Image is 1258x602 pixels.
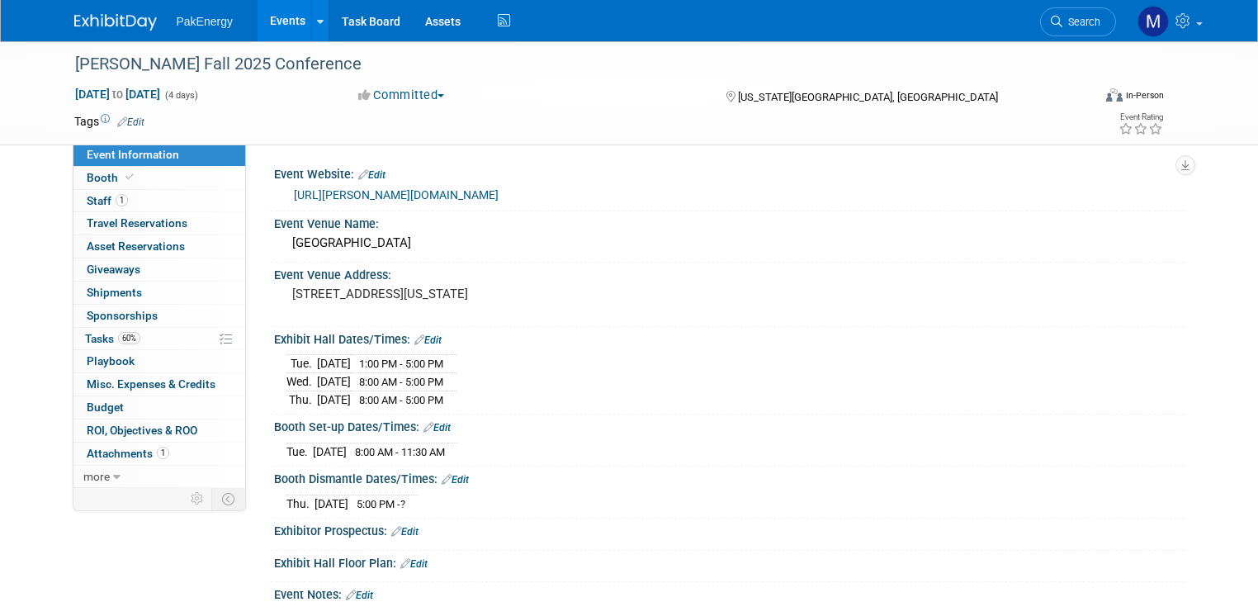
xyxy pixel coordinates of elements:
[359,394,443,406] span: 8:00 AM - 5:00 PM
[346,590,373,601] a: Edit
[69,50,1071,79] div: [PERSON_NAME] Fall 2025 Conference
[73,396,245,419] a: Budget
[286,373,317,391] td: Wed.
[317,391,351,408] td: [DATE]
[286,230,1172,256] div: [GEOGRAPHIC_DATA]
[1125,89,1164,102] div: In-Person
[400,498,405,510] span: ?
[87,263,140,276] span: Giveaways
[286,355,317,373] td: Tue.
[73,466,245,488] a: more
[73,235,245,258] a: Asset Reservations
[73,373,245,396] a: Misc. Expenses & Credits
[274,211,1185,232] div: Event Venue Name:
[274,467,1185,488] div: Booth Dismantle Dates/Times:
[73,212,245,235] a: Travel Reservations
[1118,113,1163,121] div: Event Rating
[87,309,158,322] span: Sponsorships
[87,377,215,391] span: Misc. Expenses & Credits
[274,327,1185,348] div: Exhibit Hall Dates/Times:
[359,358,443,370] span: 1:00 PM - 5:00 PM
[87,424,197,437] span: ROI, Objectives & ROO
[274,263,1185,283] div: Event Venue Address:
[313,443,347,460] td: [DATE]
[1062,16,1100,28] span: Search
[87,447,169,460] span: Attachments
[355,446,445,458] span: 8:00 AM - 11:30 AM
[73,190,245,212] a: Staff1
[157,447,169,459] span: 1
[73,420,245,442] a: ROI, Objectives & ROO
[87,401,124,414] span: Budget
[73,258,245,281] a: Giveaways
[274,415,1185,436] div: Booth Set-up Dates/Times:
[87,148,179,161] span: Event Information
[73,305,245,327] a: Sponsorships
[294,188,499,201] a: [URL][PERSON_NAME][DOMAIN_NAME]
[211,488,245,510] td: Toggle Event Tabs
[73,282,245,304] a: Shipments
[87,216,187,230] span: Travel Reservations
[74,113,144,130] td: Tags
[391,526,419,538] a: Edit
[73,443,245,465] a: Attachments1
[314,495,348,512] td: [DATE]
[423,422,451,434] a: Edit
[83,470,110,483] span: more
[274,551,1185,572] div: Exhibit Hall Floor Plan:
[87,354,135,367] span: Playbook
[110,88,125,101] span: to
[286,391,317,408] td: Thu.
[1003,86,1164,111] div: Event Format
[292,287,636,301] pre: [STREET_ADDRESS][US_STATE]
[1106,88,1123,102] img: Format-Inperson.png
[73,328,245,350] a: Tasks60%
[286,495,314,512] td: Thu.
[125,173,134,182] i: Booth reservation complete
[286,443,313,460] td: Tue.
[73,167,245,189] a: Booth
[352,87,451,104] button: Committed
[87,194,128,207] span: Staff
[442,474,469,486] a: Edit
[87,239,185,253] span: Asset Reservations
[73,350,245,372] a: Playbook
[414,334,442,346] a: Edit
[116,194,128,206] span: 1
[400,558,428,570] a: Edit
[177,15,233,28] span: PakEnergy
[74,14,157,31] img: ExhibitDay
[1137,6,1169,37] img: Mary Walker
[738,91,998,103] span: [US_STATE][GEOGRAPHIC_DATA], [GEOGRAPHIC_DATA]
[74,87,161,102] span: [DATE] [DATE]
[1040,7,1116,36] a: Search
[317,373,351,391] td: [DATE]
[274,519,1185,540] div: Exhibitor Prospectus:
[317,355,351,373] td: [DATE]
[85,332,140,345] span: Tasks
[87,286,142,299] span: Shipments
[357,498,405,510] span: 5:00 PM -
[118,332,140,344] span: 60%
[87,171,137,184] span: Booth
[274,162,1185,183] div: Event Website:
[183,488,212,510] td: Personalize Event Tab Strip
[73,144,245,166] a: Event Information
[117,116,144,128] a: Edit
[359,376,443,388] span: 8:00 AM - 5:00 PM
[163,90,198,101] span: (4 days)
[358,169,385,181] a: Edit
